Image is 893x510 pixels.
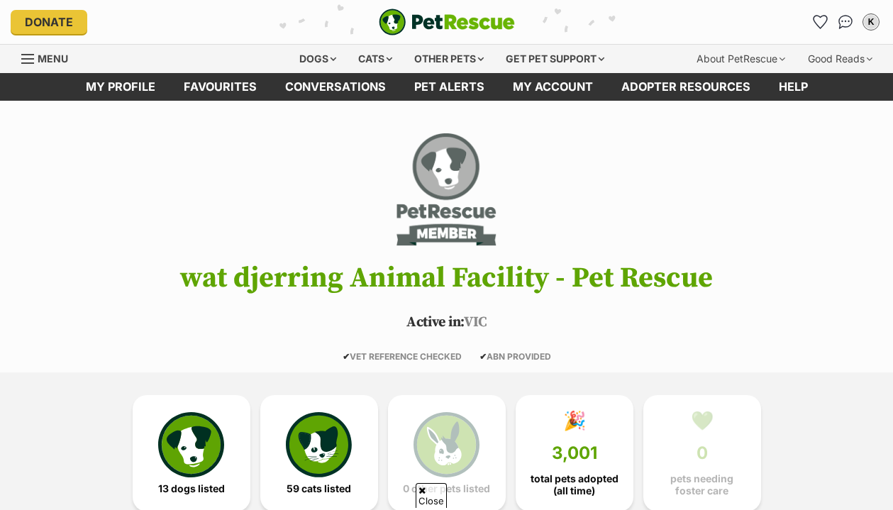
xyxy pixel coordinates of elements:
a: My account [499,73,607,101]
icon: ✔ [479,351,487,362]
span: Menu [38,52,68,65]
icon: ✔ [343,351,350,362]
span: 3,001 [552,443,597,463]
span: Close [416,483,447,508]
button: My account [860,11,882,33]
div: Cats [348,45,402,73]
div: 🎉 [563,410,586,431]
a: Donate [11,10,87,34]
div: Get pet support [496,45,614,73]
span: VET REFERENCE CHECKED [343,351,462,362]
span: 0 other pets listed [403,483,490,494]
a: PetRescue [379,9,515,35]
a: My profile [72,73,170,101]
span: 59 cats listed [287,483,351,494]
span: 0 [697,443,708,463]
a: Favourites [809,11,831,33]
img: bunny-icon-b786713a4a21a2fe6d13e954f4cb29d131f1b31f8a74b52ca2c6d2999bc34bbe.svg [414,412,479,477]
span: pets needing foster care [655,473,749,496]
img: cat-icon-068c71abf8fe30c970a85cd354bc8e23425d12f6e8612795f06af48be43a487a.svg [286,412,351,477]
img: logo-e224e6f780fb5917bec1dbf3a21bbac754714ae5b6737aabdf751b685950b380.svg [379,9,515,35]
a: Help [765,73,822,101]
div: About PetRescue [687,45,795,73]
div: 💚 [691,410,714,431]
a: conversations [271,73,400,101]
div: Dogs [289,45,346,73]
a: Favourites [170,73,271,101]
a: Adopter resources [607,73,765,101]
span: 13 dogs listed [158,483,225,494]
ul: Account quick links [809,11,882,33]
img: petrescue-icon-eee76f85a60ef55c4a1927667547b313a7c0e82042636edf73dce9c88f694885.svg [158,412,223,477]
a: Menu [21,45,78,70]
span: total pets adopted (all time) [528,473,621,496]
div: Good Reads [798,45,882,73]
div: K [864,15,878,29]
a: Pet alerts [400,73,499,101]
div: Other pets [404,45,494,73]
span: ABN PROVIDED [479,351,551,362]
img: chat-41dd97257d64d25036548639549fe6c8038ab92f7586957e7f3b1b290dea8141.svg [838,15,853,29]
img: wat djerring Animal Facility - Pet Rescue [393,129,500,250]
a: Conversations [834,11,857,33]
span: Active in: [406,314,464,331]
